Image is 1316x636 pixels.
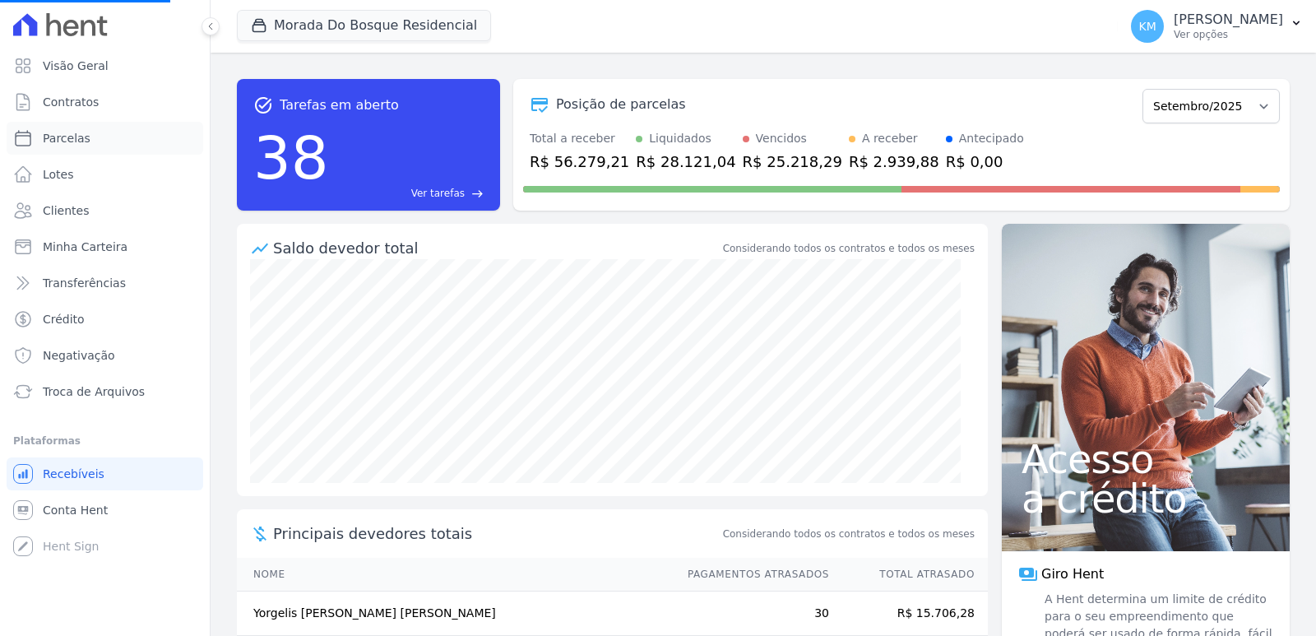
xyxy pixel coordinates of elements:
span: Clientes [43,202,89,219]
span: Recebíveis [43,466,104,482]
a: Recebíveis [7,457,203,490]
span: Negativação [43,347,115,364]
div: R$ 56.279,21 [530,151,629,173]
span: Transferências [43,275,126,291]
div: R$ 28.121,04 [636,151,735,173]
span: Giro Hent [1041,564,1104,584]
span: KM [1138,21,1156,32]
button: KM [PERSON_NAME] Ver opções [1118,3,1316,49]
a: Conta Hent [7,494,203,527]
a: Negativação [7,339,203,372]
a: Ver tarefas east [336,186,484,201]
a: Contratos [7,86,203,118]
span: Acesso [1022,439,1270,479]
div: Posição de parcelas [556,95,686,114]
span: Tarefas em aberto [280,95,399,115]
p: [PERSON_NAME] [1174,12,1283,28]
span: Crédito [43,311,85,327]
div: Saldo devedor total [273,237,720,259]
td: Yorgelis [PERSON_NAME] [PERSON_NAME] [237,592,672,636]
span: Visão Geral [43,58,109,74]
div: R$ 0,00 [946,151,1024,173]
div: Plataformas [13,431,197,451]
div: R$ 2.939,88 [849,151,939,173]
span: Conta Hent [43,502,108,518]
span: Troca de Arquivos [43,383,145,400]
a: Parcelas [7,122,203,155]
td: R$ 15.706,28 [830,592,988,636]
span: Lotes [43,166,74,183]
span: Principais devedores totais [273,522,720,545]
th: Nome [237,558,672,592]
span: Contratos [43,94,99,110]
span: a crédito [1022,479,1270,518]
div: Antecipado [959,130,1024,147]
a: Transferências [7,267,203,299]
div: Considerando todos os contratos e todos os meses [723,241,975,256]
th: Pagamentos Atrasados [672,558,830,592]
span: Parcelas [43,130,90,146]
a: Troca de Arquivos [7,375,203,408]
span: Considerando todos os contratos e todos os meses [723,527,975,541]
td: 30 [672,592,830,636]
a: Minha Carteira [7,230,203,263]
button: Morada Do Bosque Residencial [237,10,491,41]
div: R$ 25.218,29 [743,151,842,173]
div: A receber [862,130,918,147]
a: Clientes [7,194,203,227]
span: east [471,188,484,200]
a: Visão Geral [7,49,203,82]
div: 38 [253,115,329,201]
div: Vencidos [756,130,807,147]
div: Total a receber [530,130,629,147]
span: Ver tarefas [411,186,465,201]
p: Ver opções [1174,28,1283,41]
a: Lotes [7,158,203,191]
a: Crédito [7,303,203,336]
div: Liquidados [649,130,711,147]
th: Total Atrasado [830,558,988,592]
span: task_alt [253,95,273,115]
span: Minha Carteira [43,239,127,255]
